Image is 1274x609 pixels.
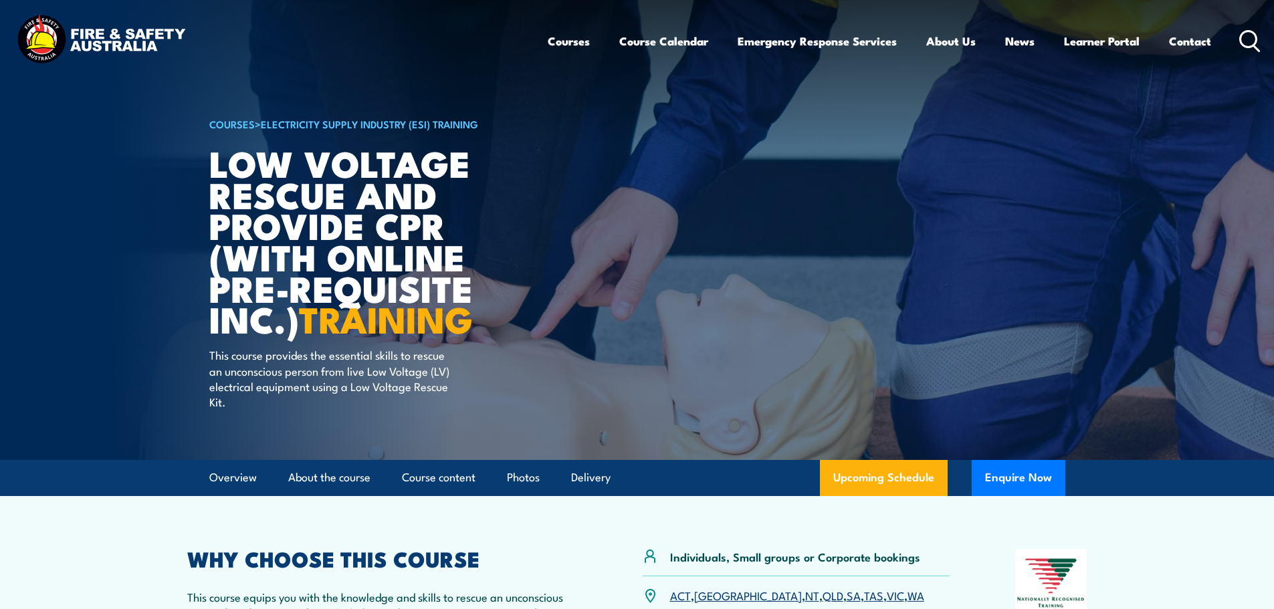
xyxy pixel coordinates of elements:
a: QLD [823,587,843,603]
a: Emergency Response Services [738,23,897,59]
a: Electricity Supply Industry (ESI) Training [261,116,478,131]
a: ACT [670,587,691,603]
a: Overview [209,460,257,495]
button: Enquire Now [972,460,1065,496]
a: About the course [288,460,370,495]
p: , , , , , , , [670,588,924,603]
a: Photos [507,460,540,495]
h1: Low Voltage Rescue and Provide CPR (with online Pre-requisite inc.) [209,147,540,334]
p: Individuals, Small groups or Corporate bookings [670,549,920,564]
a: VIC [887,587,904,603]
p: This course provides the essential skills to rescue an unconscious person from live Low Voltage (... [209,347,453,410]
a: Course content [402,460,475,495]
a: About Us [926,23,976,59]
strong: TRAINING [299,290,473,346]
a: SA [847,587,861,603]
a: Courses [548,23,590,59]
a: Learner Portal [1064,23,1140,59]
h2: WHY CHOOSE THIS COURSE [187,549,578,568]
a: TAS [864,587,883,603]
h6: > [209,116,540,132]
a: Delivery [571,460,611,495]
a: Course Calendar [619,23,708,59]
a: News [1005,23,1035,59]
a: NT [805,587,819,603]
a: Contact [1169,23,1211,59]
a: WA [908,587,924,603]
a: COURSES [209,116,255,131]
a: Upcoming Schedule [820,460,948,496]
a: [GEOGRAPHIC_DATA] [694,587,802,603]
